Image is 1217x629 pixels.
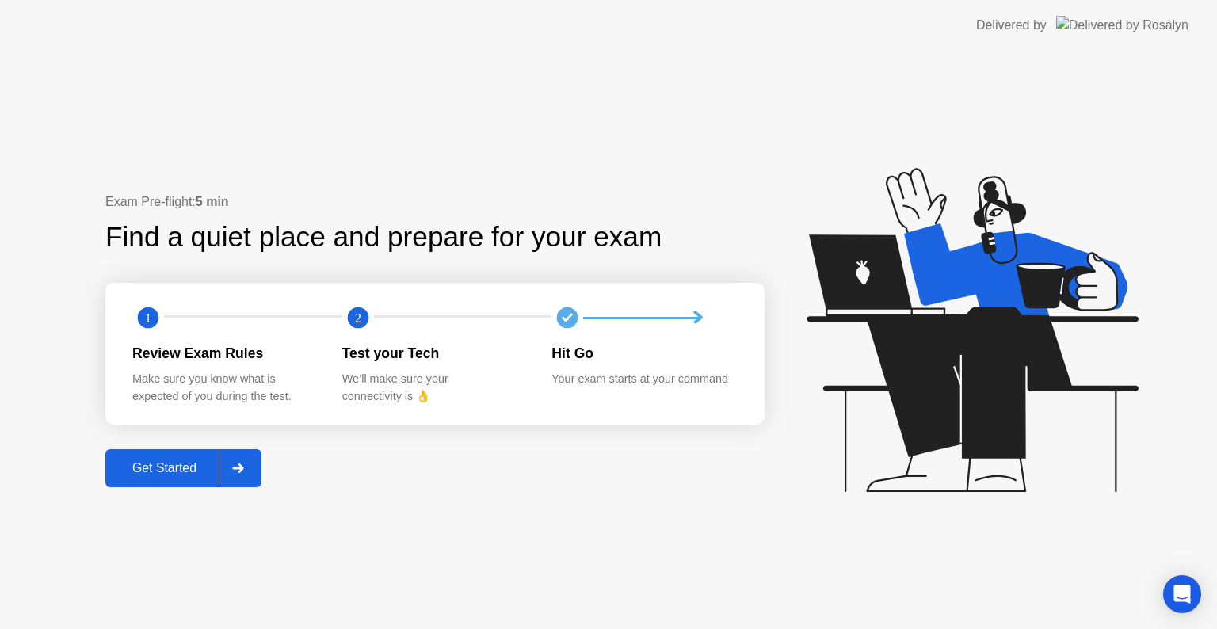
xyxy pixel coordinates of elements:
[132,343,317,364] div: Review Exam Rules
[110,461,219,475] div: Get Started
[342,371,527,405] div: We’ll make sure your connectivity is 👌
[551,343,736,364] div: Hit Go
[145,311,151,326] text: 1
[132,371,317,405] div: Make sure you know what is expected of you during the test.
[105,449,261,487] button: Get Started
[355,311,361,326] text: 2
[551,371,736,388] div: Your exam starts at your command
[342,343,527,364] div: Test your Tech
[976,16,1047,35] div: Delivered by
[105,193,765,212] div: Exam Pre-flight:
[196,195,229,208] b: 5 min
[1163,575,1201,613] div: Open Intercom Messenger
[1056,16,1188,34] img: Delivered by Rosalyn
[105,216,664,258] div: Find a quiet place and prepare for your exam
